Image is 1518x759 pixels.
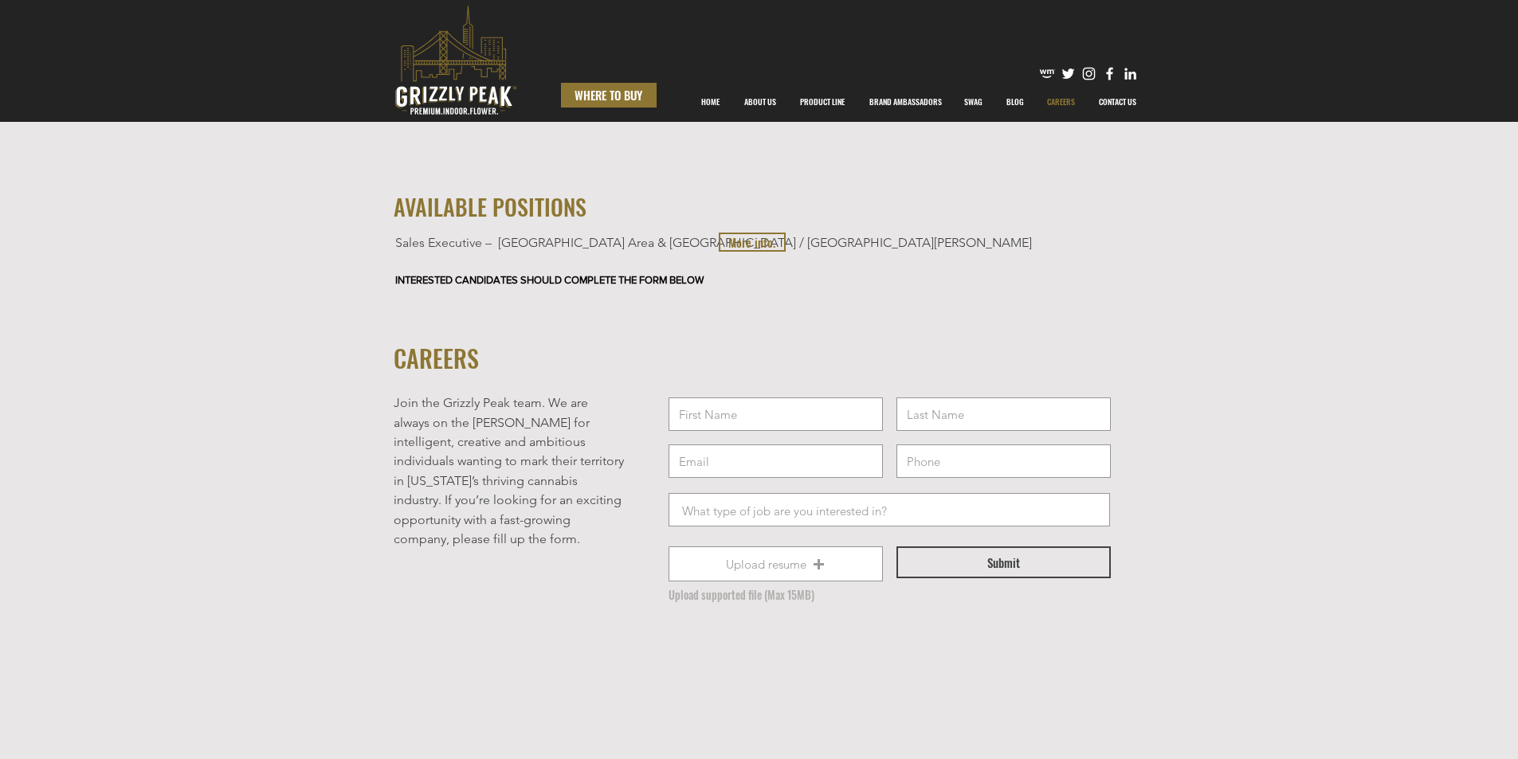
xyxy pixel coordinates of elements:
span: Upload resume [726,556,806,573]
input: Phone [896,444,1111,478]
span: More info. [728,234,775,251]
img: Twitter [1060,65,1077,82]
a: More info. [719,233,786,252]
span: Submit [987,554,1020,571]
p: PRODUCT LINE [792,82,853,122]
a: CAREERS [1035,82,1087,122]
input: Email [669,444,883,478]
span: WHERE TO BUY [575,87,642,104]
a: CONTACT US [1087,82,1149,122]
span: CAREERS [394,340,479,376]
div: Upload resume [669,546,883,581]
a: SWAG [952,82,994,122]
div: Upload supported file (Max 15MB) [669,587,814,603]
input: Last Name [896,397,1111,431]
span: AVAILABLE POSITIONS [394,190,586,223]
svg: premium-indoor-flower [395,6,516,115]
span: Sales Executive – [GEOGRAPHIC_DATA] Area & [GEOGRAPHIC_DATA] / [GEOGRAPHIC_DATA][PERSON_NAME] [395,235,1032,250]
a: BLOG [994,82,1035,122]
p: CONTACT US [1091,82,1144,122]
img: weedmaps [1039,65,1056,82]
img: Instagram [1081,65,1097,82]
img: Likedin [1122,65,1139,82]
p: BRAND AMBASSADORS [861,82,950,122]
img: Facebook [1101,65,1118,82]
a: WHERE TO BUY [561,83,657,108]
a: PRODUCT LINE [788,82,857,122]
a: ABOUT US [732,82,788,122]
nav: Site [689,82,1149,122]
div: BRAND AMBASSADORS [857,82,952,122]
p: CAREERS [1039,82,1083,122]
span: INTERESTED CANDIDATES SHOULD COMPLETE THE FORM BELOW [395,274,704,286]
p: BLOG [998,82,1032,122]
span: Join the Grizzly Peak team. We are always on the [PERSON_NAME] for intelligent, creative and ambi... [394,395,624,546]
ul: Social Bar [1039,65,1139,82]
p: ABOUT US [736,82,784,122]
button: Submit [896,546,1111,578]
p: SWAG [956,82,990,122]
a: HOME [689,82,732,122]
input: First Name [669,397,883,431]
p: HOME [693,82,728,122]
